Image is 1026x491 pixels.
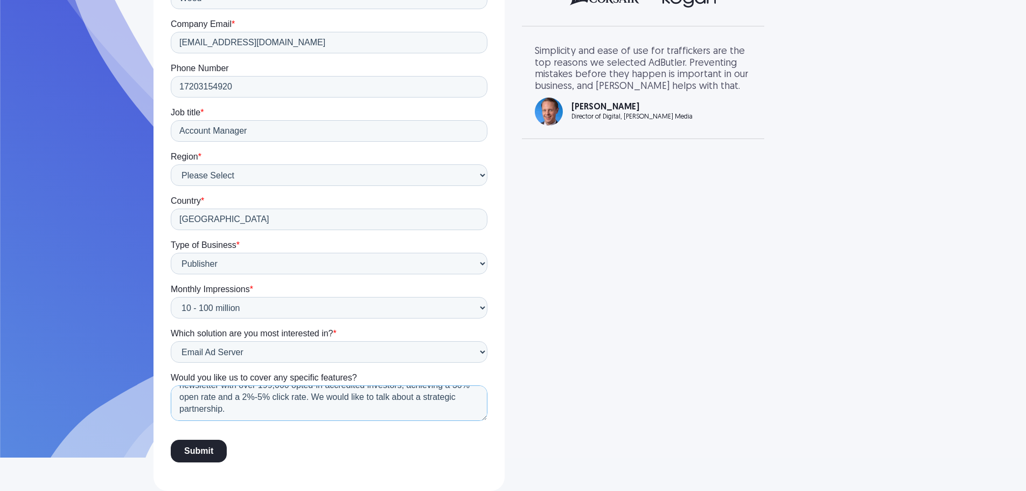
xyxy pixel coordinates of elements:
div: next slide [708,46,751,126]
div: [PERSON_NAME] [571,103,693,112]
div: 2 of 3 [535,46,751,126]
div: carousel [535,46,751,126]
div: previous slide [535,46,578,126]
div: Simplicity and ease of use for traffickers are the top reasons we selected AdButler. Preventing m... [535,46,751,92]
div: Director of Digital, [PERSON_NAME] Media [571,114,693,120]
